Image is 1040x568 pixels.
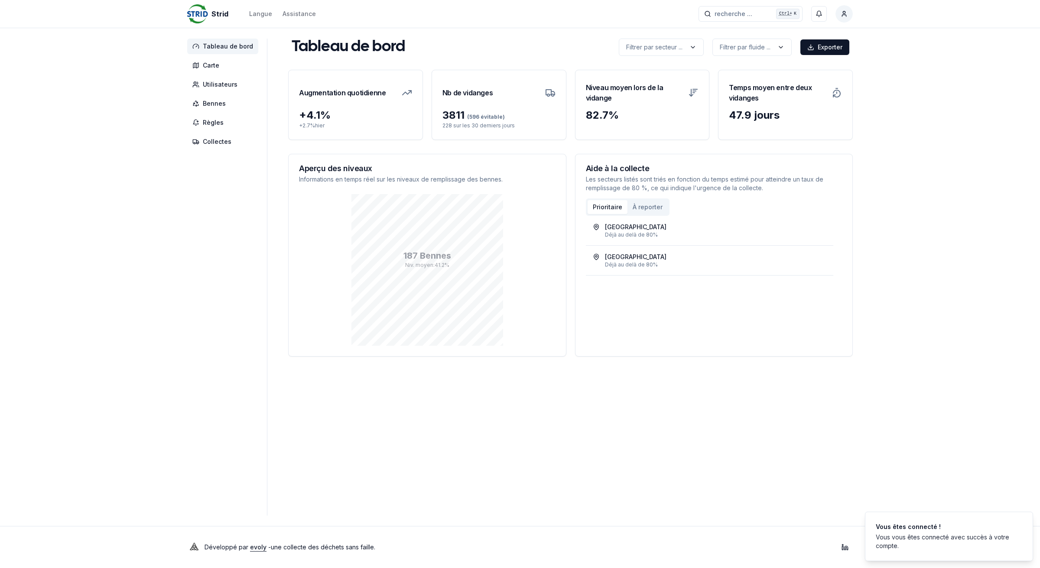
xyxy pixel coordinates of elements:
a: Strid [187,9,232,19]
p: Développé par - une collecte des déchets sans faille . [205,541,375,553]
button: Prioritaire [588,200,627,214]
div: Déjà au delà de 80% [605,231,827,238]
div: Vous êtes connecté ! [876,523,1019,531]
p: Informations en temps réel sur les niveaux de remplissage des bennes. [299,175,556,184]
img: Evoly Logo [187,540,201,554]
span: Bennes [203,99,226,108]
div: + 4.1 % [299,108,412,122]
div: Langue [249,10,272,18]
a: [GEOGRAPHIC_DATA]Déjà au delà de 80% [593,253,827,268]
span: Utilisateurs [203,80,237,89]
div: [GEOGRAPHIC_DATA] [605,223,666,231]
button: label [712,39,792,56]
h3: Nb de vidanges [442,81,493,105]
div: Vous vous êtes connecté avec succès à votre compte. [876,533,1019,550]
h3: Niveau moyen lors de la vidange [586,81,683,105]
button: Exporter [800,39,849,55]
a: Tableau de bord [187,39,262,54]
div: 3811 [442,108,556,122]
span: Collectes [203,137,231,146]
p: + 2.7 % hier [299,122,412,129]
h3: Aide à la collecte [586,165,842,172]
p: Filtrer par fluide ... [720,43,770,52]
a: Carte [187,58,262,73]
button: À reporter [627,200,668,214]
a: Utilisateurs [187,77,262,92]
h1: Tableau de bord [292,39,405,56]
span: Carte [203,61,219,70]
div: [GEOGRAPHIC_DATA] [605,253,666,261]
a: Assistance [283,9,316,19]
a: evoly [250,543,266,551]
button: Langue [249,9,272,19]
h3: Augmentation quotidienne [299,81,386,105]
p: Les secteurs listés sont triés en fonction du temps estimé pour atteindre un taux de remplissage ... [586,175,842,192]
a: Collectes [187,134,262,149]
a: [GEOGRAPHIC_DATA]Déjà au delà de 80% [593,223,827,238]
div: 82.7 % [586,108,699,122]
a: Bennes [187,96,262,111]
a: Règles [187,115,262,130]
span: Tableau de bord [203,42,253,51]
button: label [619,39,704,56]
img: Strid Logo [187,3,208,24]
h3: Temps moyen entre deux vidanges [729,81,826,105]
span: Strid [211,9,228,19]
p: 228 sur les 30 derniers jours [442,122,556,129]
span: Règles [203,118,224,127]
span: recherche ... [715,10,752,18]
div: Déjà au delà de 80% [605,261,827,268]
span: (596 évitable) [465,114,505,120]
button: recherche ...Ctrl+K [699,6,803,22]
div: 47.9 jours [729,108,842,122]
p: Filtrer par secteur ... [626,43,682,52]
h3: Aperçu des niveaux [299,165,556,172]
